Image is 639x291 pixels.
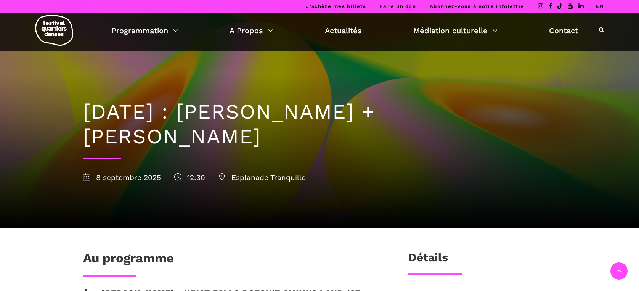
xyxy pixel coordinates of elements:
a: EN [596,3,604,9]
span: 12:30 [174,173,205,182]
h1: Au programme [83,251,174,270]
a: Faire un don [380,3,416,9]
h1: [DATE] : [PERSON_NAME] + [PERSON_NAME] [83,100,556,149]
a: Contact [549,24,578,37]
a: J’achète mes billets [306,3,366,9]
span: 8 septembre 2025 [83,173,161,182]
a: Actualités [325,24,362,37]
a: A Propos [230,24,273,37]
span: Esplanade Tranquille [218,173,306,182]
a: Programmation [111,24,178,37]
img: logo-fqd-med [35,15,73,46]
h3: Détails [408,251,448,270]
a: Médiation culturelle [413,24,498,37]
a: Abonnez-vous à notre infolettre [430,3,524,9]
